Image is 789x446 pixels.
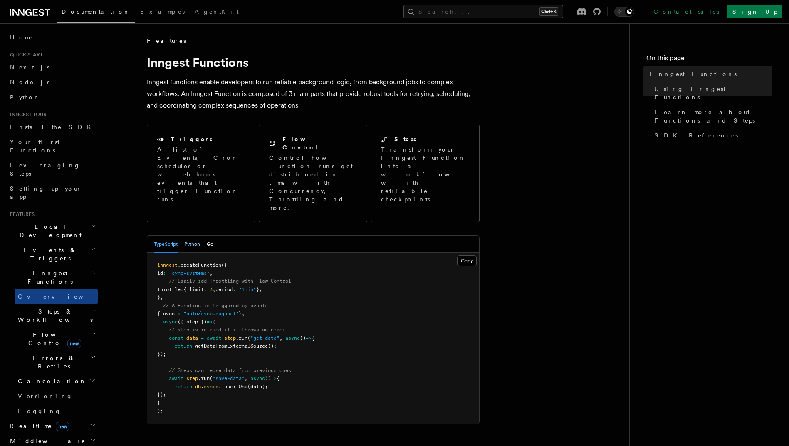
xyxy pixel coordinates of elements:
[163,270,166,276] span: :
[10,79,49,86] span: Node.js
[7,135,98,158] a: Your first Functions
[178,311,181,316] span: :
[169,375,183,381] span: await
[181,287,183,292] span: :
[10,124,96,130] span: Install the SDK
[239,287,256,292] span: "1min"
[651,128,772,143] a: SDK References
[18,393,73,399] span: Versioning
[7,243,98,266] button: Events & Triggers
[279,335,282,341] span: ,
[10,162,80,177] span: Leveraging Steps
[7,419,98,434] button: Realtimenew
[147,55,480,70] h1: Inngest Functions
[15,331,92,347] span: Flow Control
[195,8,239,15] span: AgentKit
[259,287,262,292] span: ,
[300,335,306,341] span: ()
[210,375,213,381] span: (
[201,335,204,341] span: =
[651,105,772,128] a: Learn more about Functions and Steps
[233,287,236,292] span: :
[171,135,213,143] h2: Triggers
[7,158,98,181] a: Leveraging Steps
[727,5,782,18] a: Sign Up
[157,270,163,276] span: id
[169,368,291,373] span: // Steps can reuse data from previous ones
[655,108,772,125] span: Learn more about Functions and Steps
[10,94,40,100] span: Python
[15,350,98,374] button: Errors & Retries
[213,319,215,325] span: {
[215,287,233,292] span: period
[67,339,81,348] span: new
[282,135,357,152] h2: Flow Control
[178,319,207,325] span: ({ step })
[213,375,245,381] span: "save-data"
[7,90,98,105] a: Python
[154,236,178,253] button: TypeScript
[285,335,300,341] span: async
[457,255,477,266] button: Copy
[7,219,98,243] button: Local Development
[646,66,772,81] a: Inngest Functions
[207,335,221,341] span: await
[15,404,98,419] a: Logging
[57,2,135,23] a: Documentation
[15,389,98,404] a: Versioning
[277,375,279,381] span: {
[10,185,82,200] span: Setting up your app
[157,392,166,397] span: });
[7,269,90,286] span: Inngest Functions
[157,287,181,292] span: throttle
[183,287,204,292] span: { limit
[183,311,239,316] span: "auto/sync.request"
[7,181,98,204] a: Setting up your app
[221,262,227,268] span: ({
[169,335,183,341] span: const
[403,5,563,18] button: Search...Ctrl+K
[18,408,61,414] span: Logging
[247,335,250,341] span: (
[265,375,271,381] span: ()
[7,111,47,118] span: Inngest tour
[648,5,724,18] a: Contact sales
[210,270,213,276] span: ,
[157,408,163,414] span: );
[256,287,259,292] span: }
[169,278,291,284] span: // Easily add Throttling with Flow Control
[186,375,198,381] span: step
[306,335,312,341] span: =>
[250,335,279,341] span: "get-data"
[18,293,104,300] span: Overview
[239,311,242,316] span: }
[7,30,98,45] a: Home
[15,307,93,324] span: Steps & Workflows
[245,375,247,381] span: ,
[10,64,49,71] span: Next.js
[650,70,737,78] span: Inngest Functions
[7,51,43,58] span: Quick start
[15,377,87,385] span: Cancellation
[190,2,244,22] a: AgentKit
[195,384,201,390] span: db
[163,303,268,309] span: // A Function is triggered by events
[163,319,178,325] span: async
[7,266,98,289] button: Inngest Functions
[7,75,98,90] a: Node.js
[175,343,192,349] span: return
[614,7,634,17] button: Toggle dark mode
[269,154,357,212] p: Control how Function runs get distributed in time with Concurrency, Throttling and more.
[157,351,166,357] span: });
[135,2,190,22] a: Examples
[195,343,268,349] span: getDataFromExternalSource
[271,375,277,381] span: =>
[207,319,213,325] span: =>
[224,335,236,341] span: step
[178,262,221,268] span: .createFunction
[655,131,738,140] span: SDK References
[651,81,772,105] a: Using Inngest Functions
[259,125,367,222] a: Flow ControlControl how Function runs get distributed in time with Concurrency, Throttling and more.
[62,8,130,15] span: Documentation
[15,327,98,350] button: Flow Controlnew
